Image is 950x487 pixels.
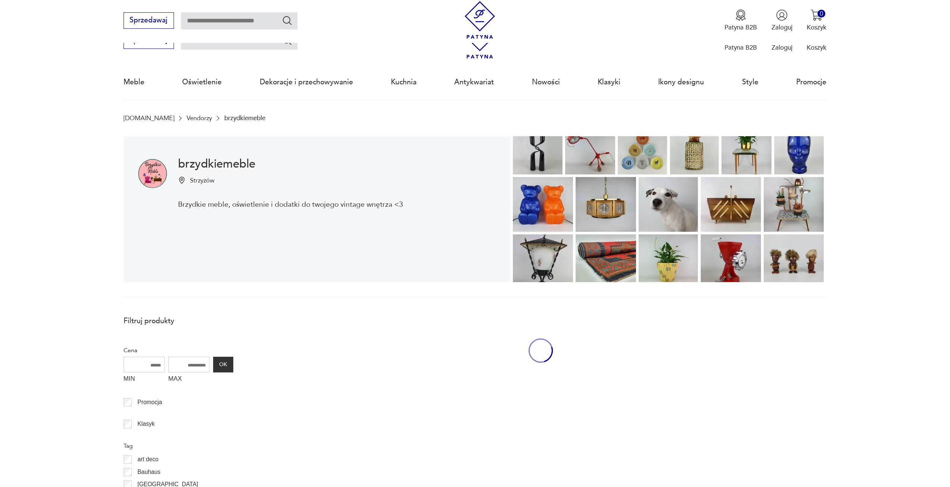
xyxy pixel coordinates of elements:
[772,9,792,32] button: Zaloguj
[807,43,826,52] p: Koszyk
[124,65,144,99] a: Meble
[124,441,233,451] p: Tag
[725,9,757,32] a: Ikona medaluPatyna B2B
[807,9,826,32] button: 0Koszyk
[811,9,822,21] img: Ikona koszyka
[178,159,403,169] h1: brzydkiemeble
[182,65,222,99] a: Oświetlenie
[178,177,186,184] img: Ikonka pinezki mapy
[190,177,214,185] p: Strzyżów
[807,23,826,32] p: Koszyk
[532,65,560,99] a: Nowości
[187,115,212,122] a: Vendorzy
[598,65,620,99] a: Klasyki
[124,115,174,122] a: [DOMAIN_NAME]
[124,12,174,29] button: Sprzedawaj
[282,35,293,46] button: Szukaj
[124,38,174,44] a: Sprzedawaj
[796,65,826,99] a: Promocje
[213,357,233,372] button: OK
[772,23,792,32] p: Zaloguj
[510,136,826,282] img: brzydkiemeble
[529,312,553,390] div: oval-loading
[137,419,155,429] p: Klasyk
[454,65,494,99] a: Antykwariat
[735,9,747,21] img: Ikona medalu
[224,115,265,122] p: brzydkiemeble
[124,316,233,326] p: Filtruj produkty
[817,10,825,18] div: 0
[725,23,757,32] p: Patyna B2B
[137,467,161,477] p: Bauhaus
[168,372,209,387] label: MAX
[137,397,162,407] p: Promocja
[725,9,757,32] button: Patyna B2B
[742,65,759,99] a: Style
[260,65,353,99] a: Dekoracje i przechowywanie
[124,18,174,24] a: Sprzedawaj
[282,15,293,26] button: Szukaj
[658,65,704,99] a: Ikony designu
[772,43,792,52] p: Zaloguj
[124,372,165,387] label: MIN
[124,346,233,355] p: Cena
[461,1,499,39] img: Patyna - sklep z meblami i dekoracjami vintage
[776,9,788,21] img: Ikonka użytkownika
[137,455,158,464] p: art deco
[138,159,167,188] img: brzydkiemeble
[725,43,757,52] p: Patyna B2B
[178,200,403,209] p: Brzydkie meble, oświetlenie i dodatki do twojego vintage wnętrza <3
[391,65,417,99] a: Kuchnia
